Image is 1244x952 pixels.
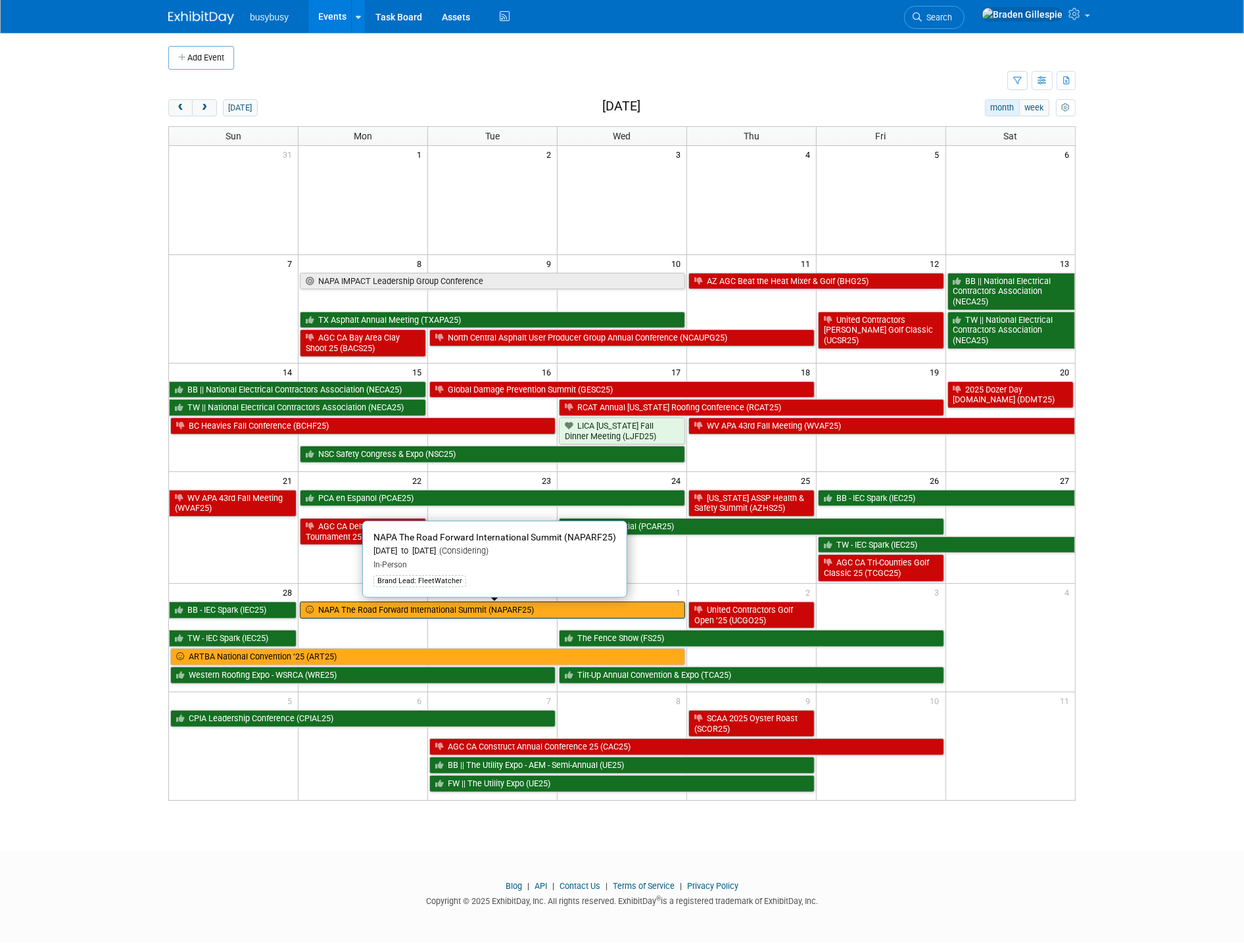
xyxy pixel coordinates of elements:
a: ARTBA National Convention ’25 (ART25) [170,648,685,665]
span: Mon [354,131,372,141]
a: PCA Residential (PCAR25) [559,518,944,535]
a: AGC CA Construct Annual Conference 25 (CAC25) [429,738,944,755]
div: Brand Lead: FleetWatcher [373,575,466,587]
a: TW || National Electrical Contractors Association (NECA25) [947,312,1075,349]
span: 8 [675,692,686,709]
span: Wed [613,131,631,141]
a: BB - IEC Spark (IEC25) [169,602,297,619]
a: AGC CA Delta Sierra Golf Tournament 25 (DSGT25) [300,518,426,545]
img: Braden Gillespie [982,7,1063,22]
div: [DATE] to [DATE] [373,546,616,557]
a: BB - IEC Spark (IEC25) [818,490,1075,507]
span: 3 [934,584,945,600]
span: 6 [416,692,427,709]
a: Terms of Service [613,881,675,891]
a: AZ AGC Beat the Heat Mixer & Golf (BHG25) [688,273,944,290]
span: 28 [281,584,298,600]
span: | [524,881,533,891]
span: 19 [929,364,945,380]
img: ExhibitDay [168,11,234,24]
span: 27 [1059,472,1075,488]
a: [US_STATE] ASSP Health & Safety Summit (AZHS25) [688,490,815,517]
span: 5 [934,146,945,162]
a: Western Roofing Expo - WSRCA (WRE25) [170,667,556,684]
span: 21 [281,472,298,488]
span: Thu [744,131,759,141]
span: 16 [540,364,557,380]
button: week [1019,99,1049,116]
span: 26 [929,472,945,488]
button: [DATE] [223,99,258,116]
span: Sun [226,131,241,141]
a: BB || National Electrical Contractors Association (NECA25) [947,273,1075,310]
a: Privacy Policy [687,881,738,891]
span: 4 [804,146,816,162]
span: Search [922,12,952,22]
a: FW || The Utility Expo (UE25) [429,775,815,792]
span: (Considering) [436,546,489,556]
a: TW - IEC Spark (IEC25) [169,630,297,647]
a: CPIA Leadership Conference (CPIAL25) [170,710,556,727]
a: Global Damage Prevention Summit (GESC25) [429,381,815,398]
span: Sat [1003,131,1017,141]
a: NSC Safety Congress & Expo (NSC25) [300,446,685,463]
span: 1 [675,584,686,600]
span: 6 [1063,146,1075,162]
span: 1 [416,146,427,162]
span: 8 [416,255,427,272]
button: month [985,99,1020,116]
span: | [677,881,685,891]
span: 14 [281,364,298,380]
span: In-Person [373,560,407,569]
span: 12 [929,255,945,272]
h2: [DATE] [602,99,640,114]
span: 24 [670,472,686,488]
span: 11 [1059,692,1075,709]
button: prev [168,99,193,116]
span: 5 [286,692,298,709]
a: NAPA The Road Forward International Summit (NAPARF25) [300,602,685,619]
a: BB || The Utility Expo - AEM - Semi-Annual (UE25) [429,757,815,774]
a: LICA [US_STATE] Fall Dinner Meeting (LJFD25) [559,417,685,444]
a: SCAA 2025 Oyster Roast (SCOR25) [688,710,815,737]
span: 9 [804,692,816,709]
a: AGC CA Tri-Counties Golf Classic 25 (TCGC25) [818,554,944,581]
span: 23 [540,472,557,488]
span: 17 [670,364,686,380]
a: WV APA 43rd Fall Meeting (WVAF25) [169,490,297,517]
span: 20 [1059,364,1075,380]
a: API [535,881,547,891]
a: TW || National Electrical Contractors Association (NECA25) [169,399,426,416]
a: WV APA 43rd Fall Meeting (WVAF25) [688,417,1075,435]
span: 13 [1059,255,1075,272]
span: Tue [485,131,500,141]
span: 15 [411,364,427,380]
a: Blog [506,881,522,891]
a: 2025 Dozer Day [DOMAIN_NAME] (DDMT25) [947,381,1074,408]
a: TW - IEC Spark (IEC25) [818,536,1075,554]
sup: ® [656,895,661,902]
span: 7 [545,692,557,709]
span: NAPA The Road Forward International Summit (NAPARF25) [373,532,616,542]
span: 9 [545,255,557,272]
button: Add Event [168,46,234,70]
button: myCustomButton [1056,99,1076,116]
a: Search [904,6,965,29]
span: 10 [929,692,945,709]
a: Contact Us [560,881,600,891]
a: BC Heavies Fall Conference (BCHF25) [170,417,556,435]
span: | [549,881,558,891]
a: AGC CA Bay Area Clay Shoot 25 (BACS25) [300,329,426,356]
a: RCAT Annual [US_STATE] Roofing Conference (RCAT25) [559,399,944,416]
a: United Contractors [PERSON_NAME] Golf Classic (UCSR25) [818,312,944,349]
a: The Fence Show (FS25) [559,630,944,647]
span: 4 [1063,584,1075,600]
a: PCA en Espanol (PCAE25) [300,490,685,507]
i: Personalize Calendar [1061,104,1070,112]
a: Tilt-Up Annual Convention & Expo (TCA25) [559,667,944,684]
span: 2 [545,146,557,162]
a: North Central Asphalt User Producer Group Annual Conference (NCAUPG25) [429,329,815,346]
a: NAPA IMPACT Leadership Group Conference [300,273,685,290]
span: 7 [286,255,298,272]
a: BB || National Electrical Contractors Association (NECA25) [169,381,426,398]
